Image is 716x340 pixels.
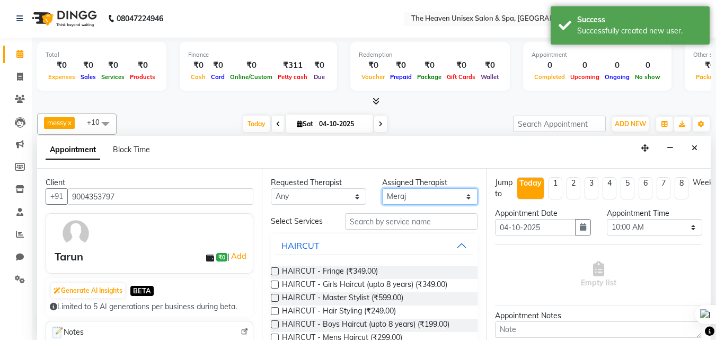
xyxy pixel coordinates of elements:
span: Petty cash [275,73,310,81]
li: 3 [585,177,598,199]
div: 0 [532,59,568,72]
div: Appointment Notes [495,310,702,321]
span: Products [127,73,158,81]
b: 08047224946 [117,4,163,33]
span: Notes [50,326,84,339]
div: ₹0 [444,59,478,72]
span: Voucher [359,73,387,81]
span: Block Time [113,145,150,154]
span: Cash [188,73,208,81]
div: 0 [602,59,632,72]
div: 0 [568,59,602,72]
li: 2 [567,177,580,199]
span: HAIRCUT - Boys Haircut (upto 8 years) (₹199.00) [282,319,449,332]
button: Generate AI Insights [51,283,125,298]
div: 0 [632,59,663,72]
span: ADD NEW [615,120,646,128]
div: Total [46,50,158,59]
li: 6 [639,177,652,199]
div: ₹0 [188,59,208,72]
span: +10 [87,118,108,126]
span: ₹0 [216,253,227,261]
span: Prepaid [387,73,414,81]
div: Limited to 5 AI generations per business during beta. [50,301,249,312]
input: Search by service name [345,213,478,230]
input: 2025-10-04 [316,116,369,132]
span: messy [47,118,67,127]
span: Sales [78,73,99,81]
div: Tarun [55,249,83,265]
input: yyyy-mm-dd [495,219,575,236]
div: Select Services [263,216,337,227]
div: ₹0 [208,59,227,72]
button: +91 [46,188,68,205]
div: Appointment Date [495,208,590,219]
button: Close [687,140,702,156]
a: Add [229,250,248,263]
span: No show [632,73,663,81]
div: ₹0 [99,59,127,72]
div: ₹0 [227,59,275,72]
span: Empty list [581,261,616,289]
a: x [67,118,72,127]
span: Sat [294,120,316,128]
span: Expenses [46,73,78,81]
li: 8 [675,177,688,199]
span: Gift Cards [444,73,478,81]
div: Today [519,178,542,189]
div: ₹0 [78,59,99,72]
span: Online/Custom [227,73,275,81]
div: Jump to [495,177,512,199]
input: Search Appointment [513,116,606,132]
li: 5 [621,177,634,199]
button: ADD NEW [612,117,649,132]
div: ₹0 [387,59,414,72]
span: HAIRCUT - Hair Styling (₹249.00) [282,306,396,319]
div: ₹0 [478,59,501,72]
img: avatar [60,218,91,249]
span: Upcoming [568,73,602,81]
li: 4 [603,177,616,199]
div: ₹311 [275,59,310,72]
span: | [227,250,248,263]
div: Successfully created new user. [577,25,702,37]
span: HAIRCUT - Girls Haircut (upto 8 years) (₹349.00) [282,279,447,292]
div: Success [577,14,702,25]
li: 7 [657,177,670,199]
span: Completed [532,73,568,81]
button: HAIRCUT [275,236,474,255]
span: HAIRCUT - Master Stylist (₹599.00) [282,292,403,306]
img: logo [27,4,100,33]
div: ₹0 [414,59,444,72]
div: Assigned Therapist [382,177,478,188]
div: Client [46,177,253,188]
span: Services [99,73,127,81]
span: Appointment [46,141,100,160]
div: Finance [188,50,329,59]
div: ₹0 [46,59,78,72]
div: ₹0 [310,59,329,72]
li: 1 [549,177,562,199]
span: Due [311,73,328,81]
div: ₹0 [359,59,387,72]
span: Package [414,73,444,81]
span: BETA [130,286,154,296]
div: ₹0 [127,59,158,72]
div: Appointment Time [607,208,702,219]
span: Card [208,73,227,81]
input: Search by Name/Mobile/Email/Code [67,188,253,205]
span: Wallet [478,73,501,81]
span: Ongoing [602,73,632,81]
span: HAIRCUT - Fringe (₹349.00) [282,266,378,279]
div: Appointment [532,50,663,59]
span: Today [243,116,270,132]
div: Redemption [359,50,501,59]
div: HAIRCUT [281,239,320,252]
div: Requested Therapist [271,177,366,188]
